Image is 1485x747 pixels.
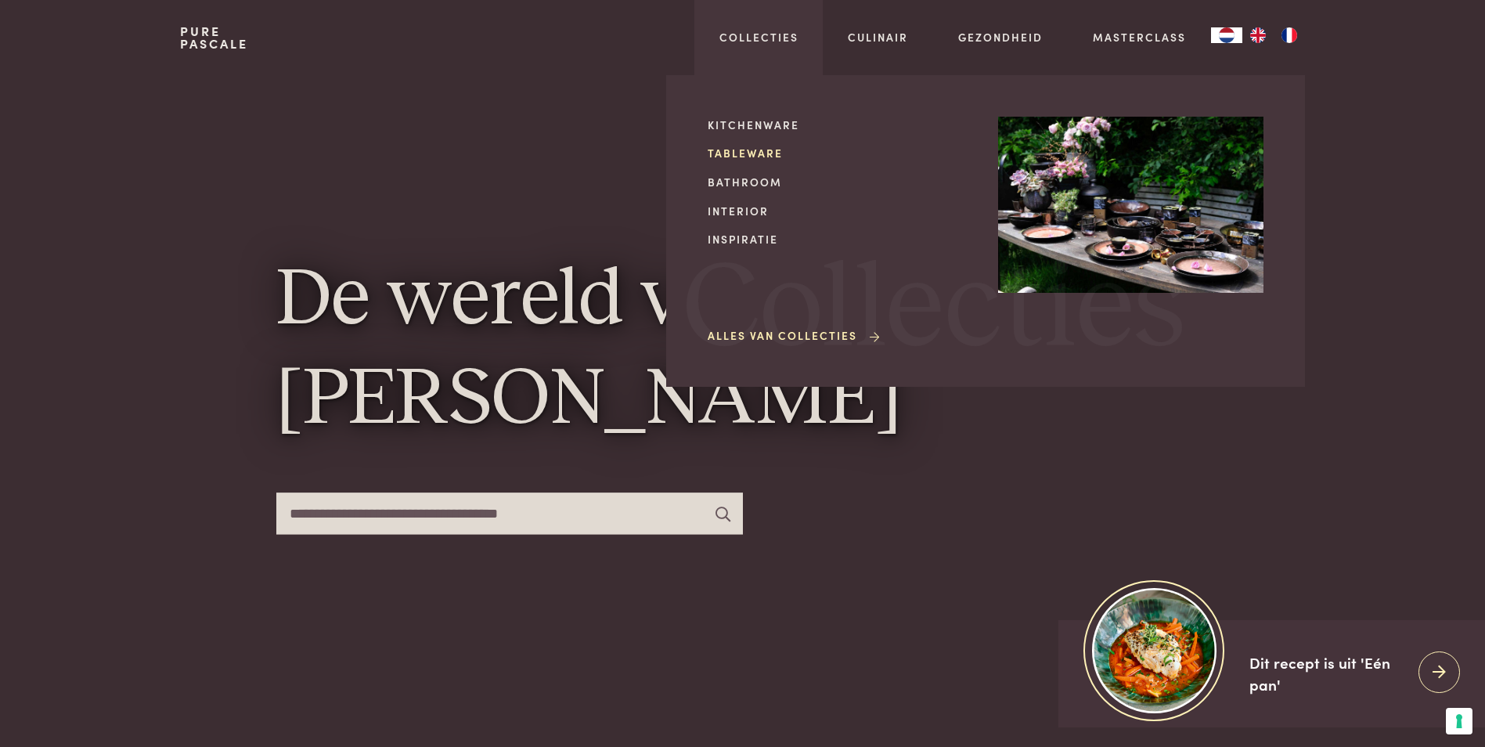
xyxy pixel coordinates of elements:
[708,231,973,247] a: Inspiratie
[958,29,1043,45] a: Gezondheid
[719,29,798,45] a: Collecties
[708,203,973,219] a: Interior
[1211,27,1242,43] a: NL
[1058,620,1485,727] a: https://admin.purepascale.com/wp-content/uploads/2025/08/home_recept_link.jpg Dit recept is uit '...
[1211,27,1242,43] div: Language
[1211,27,1305,43] aside: Language selected: Nederlands
[848,29,908,45] a: Culinair
[1093,29,1186,45] a: Masterclass
[683,250,1185,370] span: Collecties
[180,25,248,50] a: PurePascale
[708,117,973,133] a: Kitchenware
[1092,588,1216,713] img: https://admin.purepascale.com/wp-content/uploads/2025/08/home_recept_link.jpg
[1274,27,1305,43] a: FR
[708,174,973,190] a: Bathroom
[276,251,1209,451] h1: De wereld van [PERSON_NAME]
[1242,27,1274,43] a: EN
[708,327,882,344] a: Alles van Collecties
[998,117,1263,294] img: Collecties
[1249,651,1406,696] div: Dit recept is uit 'Eén pan'
[1446,708,1472,734] button: Uw voorkeuren voor toestemming voor trackingtechnologieën
[1242,27,1305,43] ul: Language list
[708,145,973,161] a: Tableware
